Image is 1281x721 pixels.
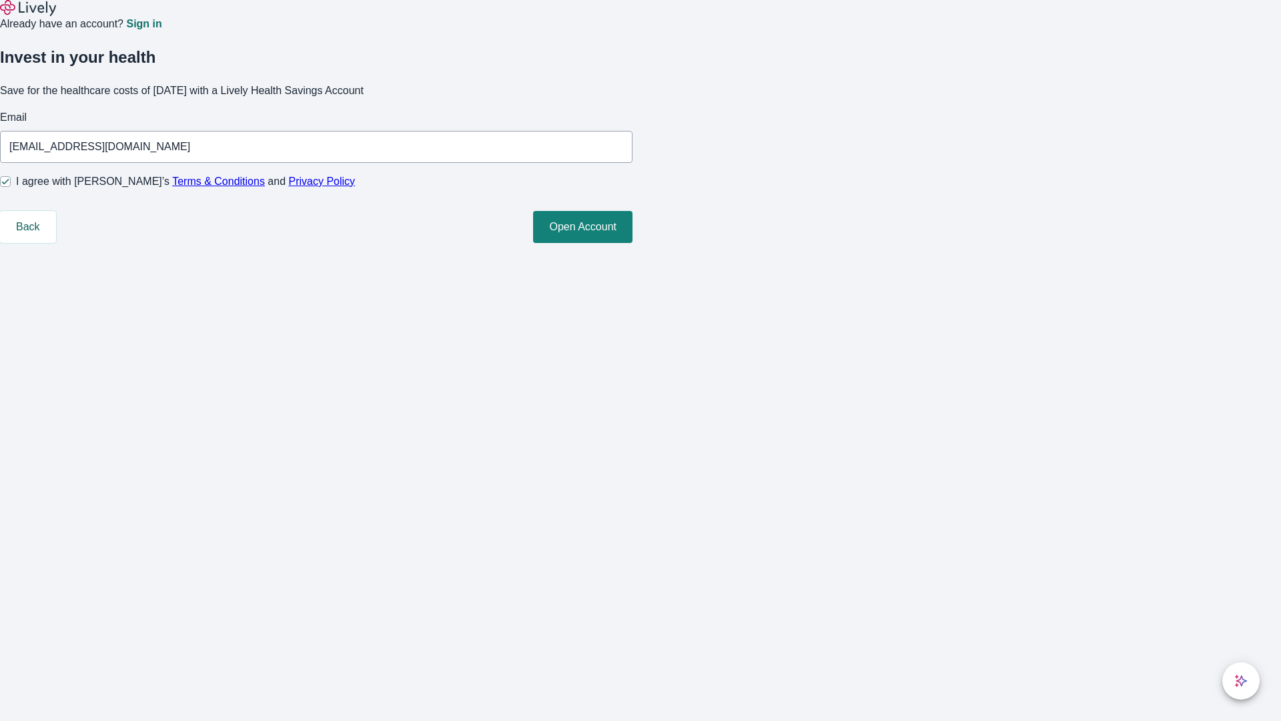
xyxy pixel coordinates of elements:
button: chat [1222,662,1260,700]
a: Sign in [126,19,161,29]
a: Terms & Conditions [172,176,265,187]
button: Open Account [533,211,632,243]
span: I agree with [PERSON_NAME]’s and [16,174,355,190]
svg: Lively AI Assistant [1234,674,1248,688]
a: Privacy Policy [289,176,356,187]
